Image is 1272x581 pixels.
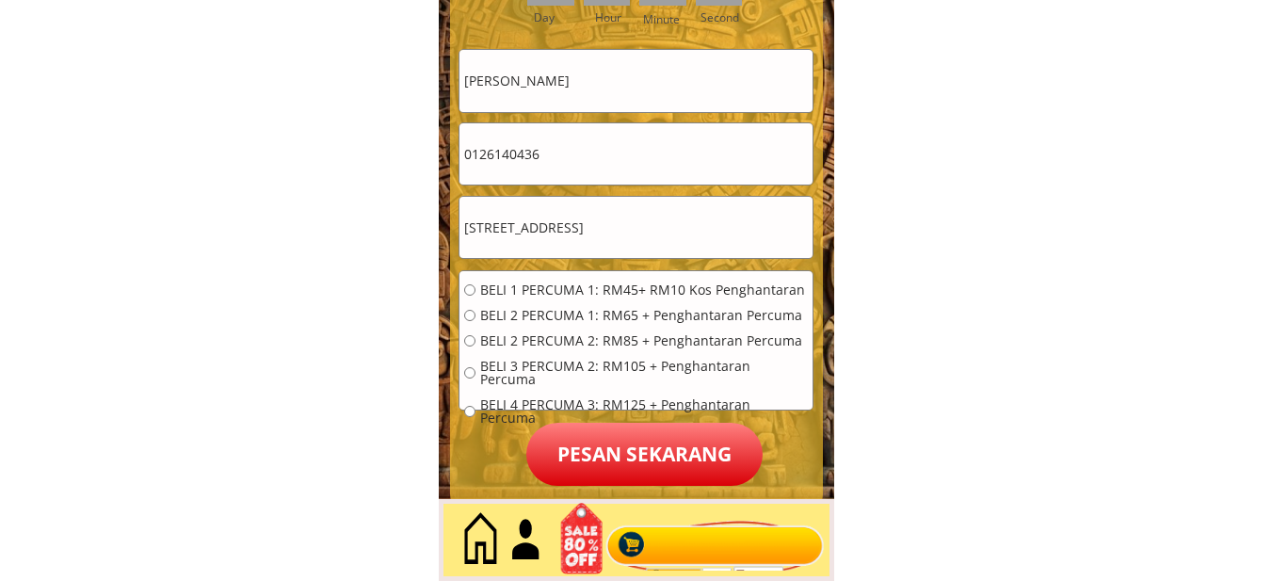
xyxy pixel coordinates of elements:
input: Nama [459,50,813,111]
h3: Second [700,8,747,26]
input: Telefon [459,123,813,185]
span: BELI 4 PERCUMA 3: RM125 + Penghantaran Percuma [480,398,808,425]
span: BELI 1 PERCUMA 1: RM45+ RM10 Kos Penghantaran [480,283,808,297]
p: Pesan sekarang [526,423,763,486]
span: BELI 2 PERCUMA 1: RM65 + Penghantaran Percuma [480,309,808,322]
h3: Minute [643,10,684,28]
h3: Day [534,8,581,26]
h3: Hour [595,8,635,26]
span: BELI 2 PERCUMA 2: RM85 + Penghantaran Percuma [480,334,808,347]
input: Alamat [459,197,813,258]
span: BELI 3 PERCUMA 2: RM105 + Penghantaran Percuma [480,360,808,386]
